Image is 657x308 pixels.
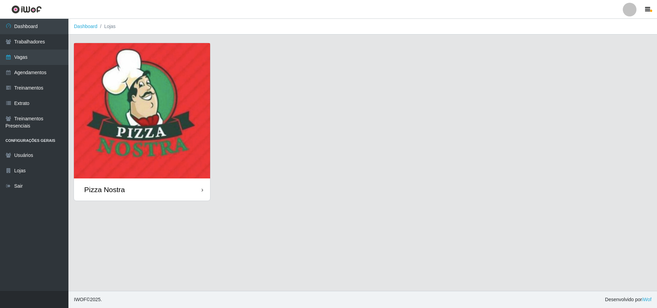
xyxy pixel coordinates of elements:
[98,23,116,30] li: Lojas
[605,296,652,303] span: Desenvolvido por
[74,297,87,302] span: IWOF
[84,185,125,194] div: Pizza Nostra
[68,19,657,35] nav: breadcrumb
[74,296,102,303] span: © 2025 .
[642,297,652,302] a: iWof
[74,24,98,29] a: Dashboard
[11,5,42,14] img: CoreUI Logo
[74,43,210,178] img: cardImg
[74,43,210,201] a: Pizza Nostra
